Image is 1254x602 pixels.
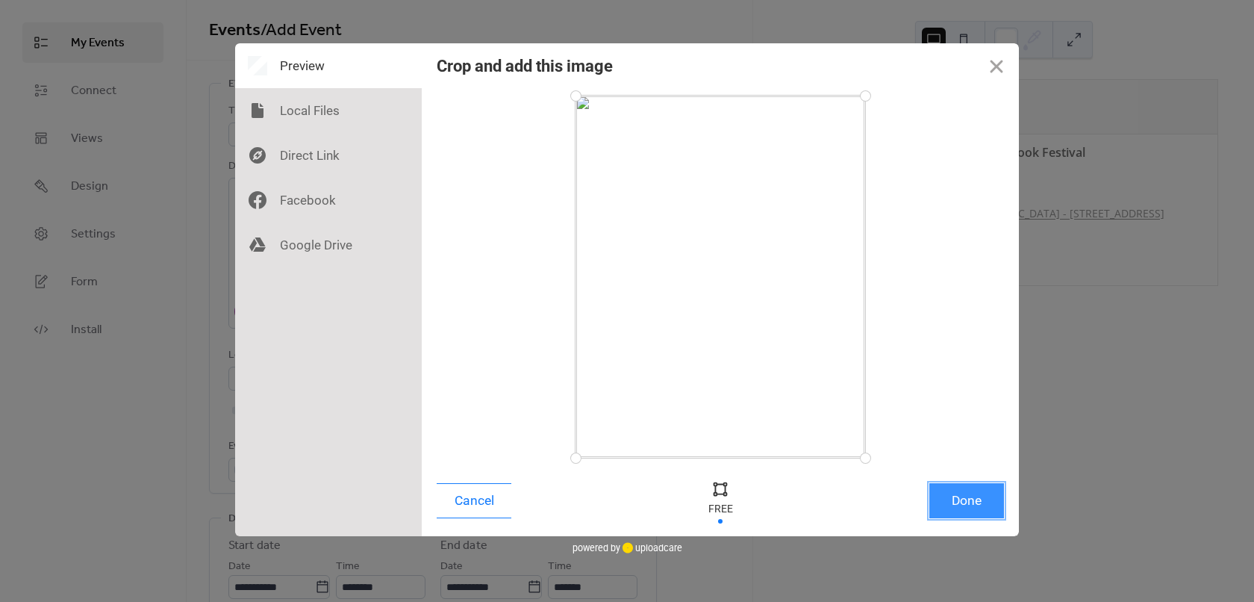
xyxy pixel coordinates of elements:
div: Local Files [235,88,422,133]
div: Facebook [235,178,422,223]
div: Crop and add this image [437,57,613,75]
a: uploadcare [620,542,682,553]
div: Direct Link [235,133,422,178]
div: Preview [235,43,422,88]
div: Google Drive [235,223,422,267]
div: powered by [573,536,682,559]
button: Done [929,483,1004,518]
button: Close [974,43,1019,88]
button: Cancel [437,483,511,518]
